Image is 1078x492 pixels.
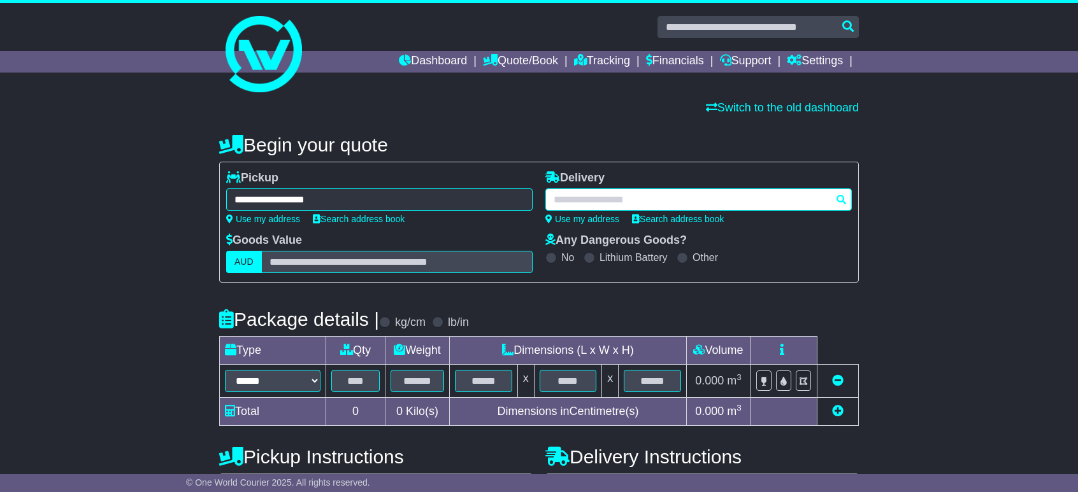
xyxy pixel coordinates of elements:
span: © One World Courier 2025. All rights reserved. [186,477,370,488]
td: Type [220,337,326,365]
label: Lithium Battery [600,251,668,264]
label: kg/cm [395,316,426,330]
h4: Begin your quote [219,134,859,155]
a: Search address book [632,214,724,224]
td: 0 [326,398,385,426]
td: Weight [385,337,450,365]
span: m [727,374,742,387]
td: Qty [326,337,385,365]
label: Delivery [545,171,605,185]
td: x [517,365,534,398]
td: Kilo(s) [385,398,450,426]
label: No [561,251,574,264]
h4: Package details | [219,309,379,330]
sup: 3 [737,403,742,412]
span: m [727,405,742,418]
td: x [602,365,619,398]
td: Total [220,398,326,426]
typeahead: Please provide city [545,188,852,211]
td: Volume [686,337,750,365]
a: Financials [646,51,704,73]
span: 0 [396,405,403,418]
label: Any Dangerous Goods? [545,234,687,248]
h4: Pickup Instructions [219,446,533,467]
a: Quote/Book [483,51,558,73]
label: Other [693,251,718,264]
a: Remove this item [832,374,844,387]
a: Tracking [574,51,630,73]
a: Add new item [832,405,844,418]
a: Dashboard [399,51,467,73]
a: Support [720,51,772,73]
a: Use my address [226,214,300,224]
span: 0.000 [695,374,724,387]
a: Settings [787,51,843,73]
label: lb/in [448,316,469,330]
sup: 3 [737,372,742,382]
a: Switch to the old dashboard [706,101,859,114]
td: Dimensions in Centimetre(s) [449,398,686,426]
td: Dimensions (L x W x H) [449,337,686,365]
a: Search address book [313,214,405,224]
span: 0.000 [695,405,724,418]
label: AUD [226,251,262,273]
label: Pickup [226,171,278,185]
a: Use my address [545,214,619,224]
h4: Delivery Instructions [545,446,859,467]
label: Goods Value [226,234,302,248]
